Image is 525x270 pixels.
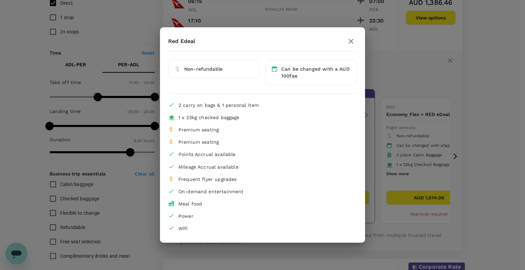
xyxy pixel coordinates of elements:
p: Red Edeal [168,37,195,45]
span: Meal food [178,201,202,207]
span: 1 x 23kg checked baggage [178,115,240,120]
span: fee [290,73,297,79]
span: 2 carry on bags & 1 personal item [178,102,259,108]
span: Power [178,213,193,219]
span: Points Accrual available [178,152,236,157]
div: Can be changed with a AUD 100 [281,66,351,79]
span: Premium seating [178,139,219,145]
span: Mileage Accrual available [178,164,239,170]
span: On-demand entertainment [178,189,243,194]
span: Non-refundable [184,66,223,72]
span: Wifi [178,226,188,231]
span: Frequent flyer upgrades [178,176,237,182]
span: Premium seating [178,127,219,132]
